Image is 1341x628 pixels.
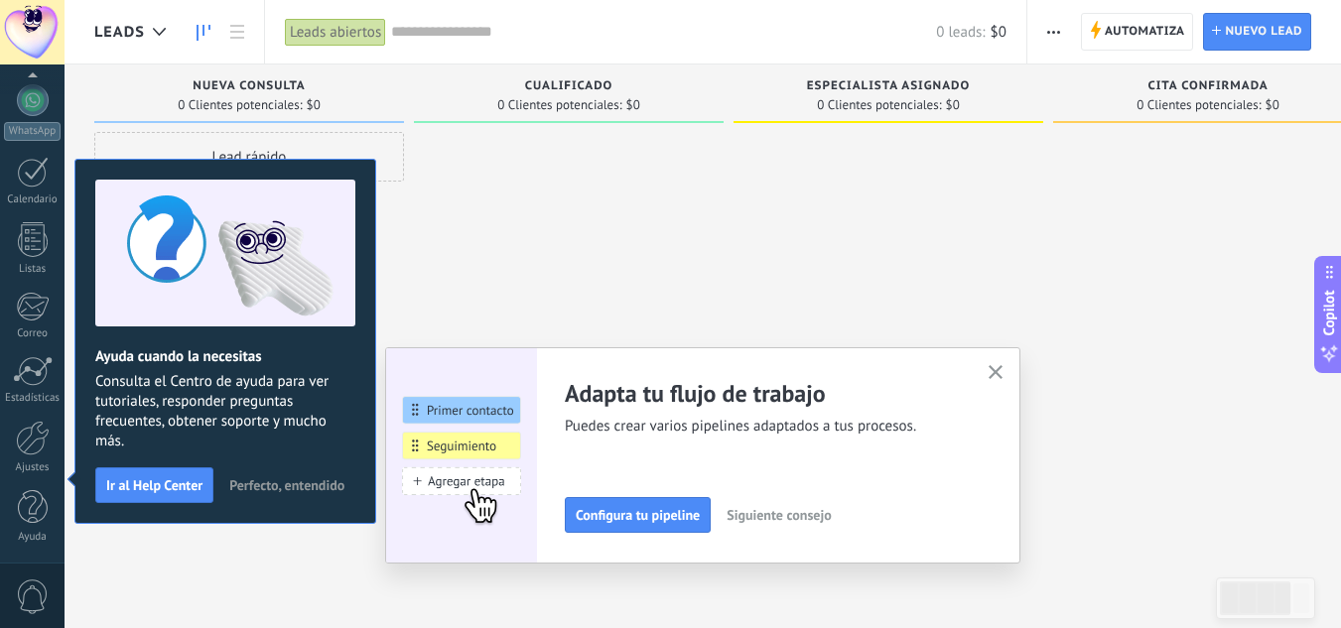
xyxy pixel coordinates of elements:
[187,13,220,52] a: Leads
[1266,99,1279,111] span: $0
[565,417,964,437] span: Puedes crear varios pipelines adaptados a tus procesos.
[193,79,305,93] span: Nueva consulta
[946,99,960,111] span: $0
[565,497,711,533] button: Configura tu pipeline
[95,347,355,366] h2: Ayuda cuando la necesitas
[229,478,344,492] span: Perfecto, entendido
[626,99,640,111] span: $0
[95,467,213,503] button: Ir al Help Center
[307,99,321,111] span: $0
[807,79,970,93] span: Especialista asignado
[4,531,62,544] div: Ayuda
[4,327,62,340] div: Correo
[4,193,62,206] div: Calendario
[1039,13,1068,51] button: Más
[220,470,353,500] button: Perfecto, entendido
[424,79,714,96] div: Cualificado
[95,372,355,451] span: Consulta el Centro de ayuda para ver tutoriales, responder preguntas frecuentes, obtener soporte ...
[817,99,941,111] span: 0 Clientes potenciales:
[94,23,145,42] span: Leads
[178,99,302,111] span: 0 Clientes potenciales:
[743,79,1033,96] div: Especialista asignado
[525,79,613,93] span: Cualificado
[104,79,394,96] div: Nueva consulta
[718,500,840,530] button: Siguiente consejo
[1225,14,1302,50] span: Nuevo lead
[576,508,700,522] span: Configura tu pipeline
[565,378,964,409] h2: Adapta tu flujo de trabajo
[727,508,831,522] span: Siguiente consejo
[1203,13,1311,51] a: Nuevo lead
[1137,99,1261,111] span: 0 Clientes potenciales:
[4,122,61,141] div: WhatsApp
[1105,14,1185,50] span: Automatiza
[106,478,202,492] span: Ir al Help Center
[220,13,254,52] a: Lista
[4,392,62,405] div: Estadísticas
[991,23,1006,42] span: $0
[94,132,404,182] div: Lead rápido
[4,263,62,276] div: Listas
[4,461,62,474] div: Ajustes
[936,23,985,42] span: 0 leads:
[1147,79,1268,93] span: Cita confirmada
[285,18,386,47] div: Leads abiertos
[497,99,621,111] span: 0 Clientes potenciales:
[1319,290,1339,335] span: Copilot
[1081,13,1194,51] a: Automatiza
